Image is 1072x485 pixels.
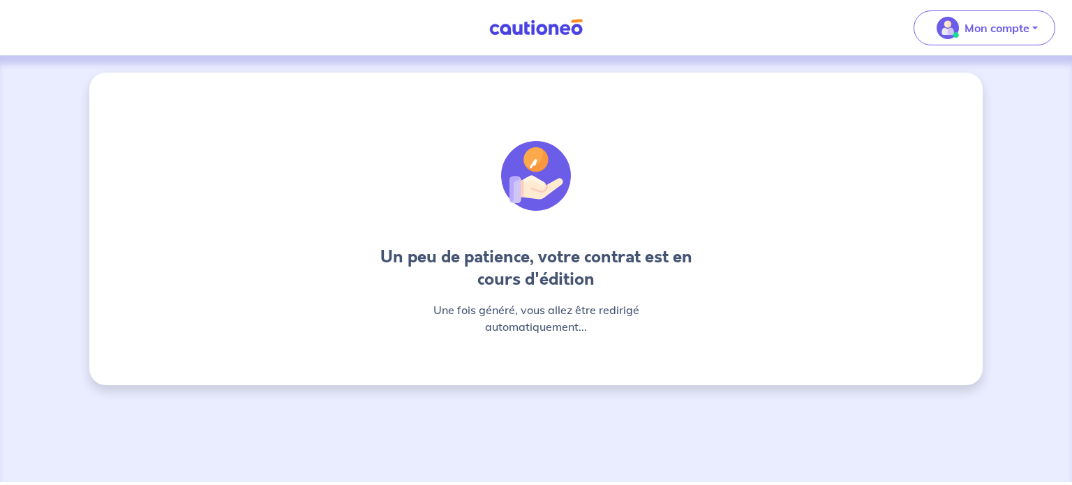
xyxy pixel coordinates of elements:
p: Mon compte [965,20,1029,36]
img: Cautioneo [484,19,588,36]
button: illu_account_valid_menu.svgMon compte [914,10,1055,45]
img: illu_time_hand.svg [501,141,571,211]
h4: Un peu de patience, votre contrat est en cours d'édition [368,246,703,290]
img: illu_account_valid_menu.svg [937,17,959,39]
p: Une fois généré, vous allez être redirigé automatiquement... [368,301,703,335]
